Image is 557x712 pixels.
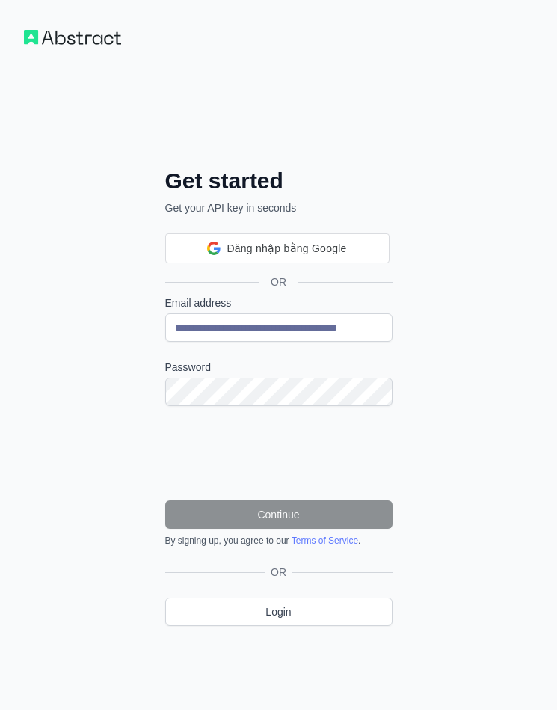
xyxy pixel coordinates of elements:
div: By signing up, you agree to our . [165,535,393,547]
img: Workflow [24,30,121,45]
span: Đăng nhập bằng Google [227,241,346,257]
a: Terms of Service [292,535,358,546]
label: Password [165,360,393,375]
div: Đăng nhập bằng Google [165,233,390,263]
button: Continue [165,500,393,529]
h2: Get started [165,168,393,194]
label: Email address [165,295,393,310]
p: Get your API key in seconds [165,200,393,215]
iframe: reCAPTCHA [165,424,393,482]
span: OR [259,274,298,289]
span: OR [265,565,292,580]
a: Login [165,598,393,626]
